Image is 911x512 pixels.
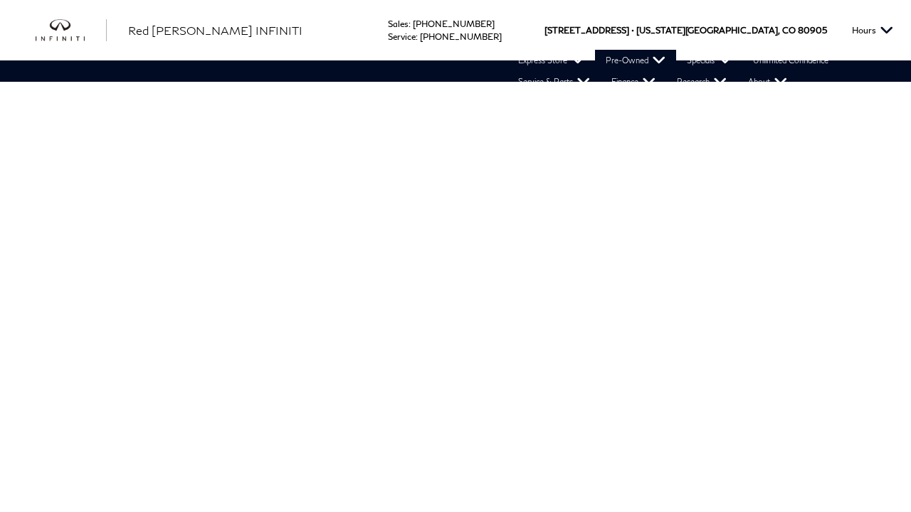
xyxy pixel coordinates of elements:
[676,50,742,71] a: Specials
[413,18,495,29] a: [PHONE_NUMBER]
[128,23,302,37] span: Red [PERSON_NAME] INFINITI
[737,71,798,92] a: About
[388,31,416,42] span: Service
[742,50,839,71] a: Unlimited Confidence
[14,50,911,92] nav: Main Navigation
[36,19,107,42] img: INFINITI
[544,25,827,36] a: [STREET_ADDRESS] • [US_STATE][GEOGRAPHIC_DATA], CO 80905
[416,31,418,42] span: :
[388,18,409,29] span: Sales
[507,71,601,92] a: Service & Parts
[128,22,302,39] a: Red [PERSON_NAME] INFINITI
[595,50,676,71] a: Pre-Owned
[36,19,107,42] a: infiniti
[507,50,595,71] a: Express Store
[666,71,737,92] a: Research
[601,71,666,92] a: Finance
[420,31,502,42] a: [PHONE_NUMBER]
[409,18,411,29] span: :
